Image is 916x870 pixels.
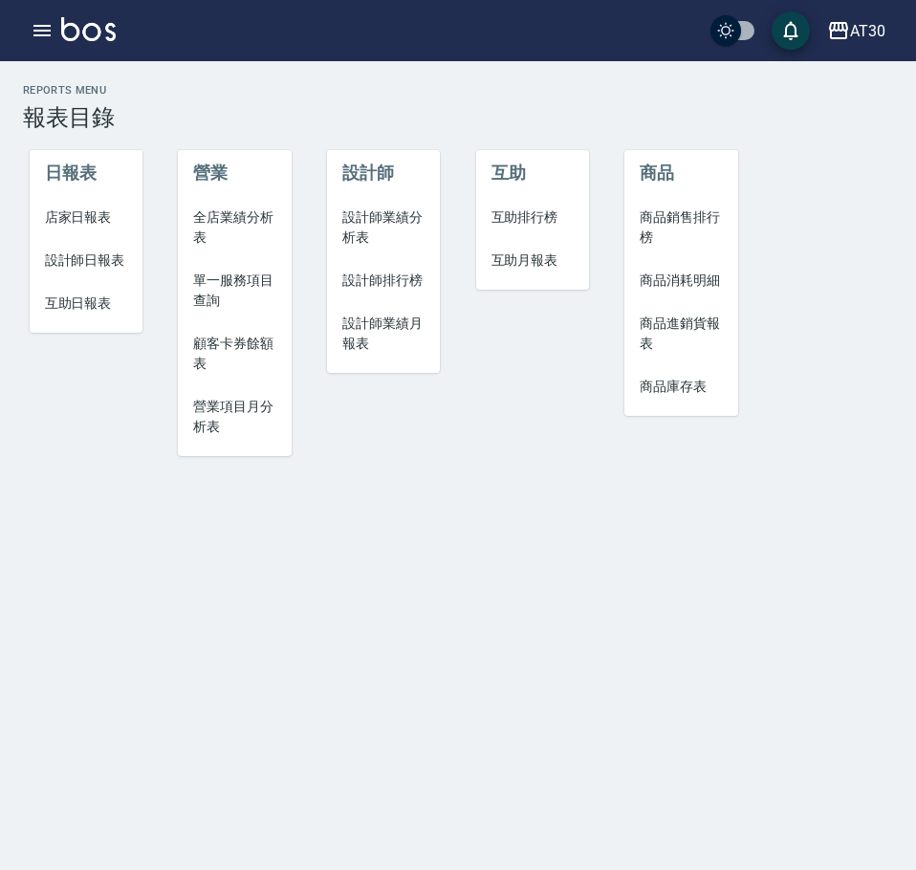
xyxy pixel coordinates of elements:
[30,282,142,325] a: 互助日報表
[30,239,142,282] a: 設計師日報表
[476,196,589,239] a: 互助排行榜
[178,150,291,196] li: 營業
[61,17,116,41] img: Logo
[342,271,425,291] span: 設計師排行榜
[327,150,440,196] li: 設計師
[624,196,737,259] a: 商品銷售排行榜
[640,377,722,397] span: 商品庫存表
[45,250,127,271] span: 設計師日報表
[30,150,142,196] li: 日報表
[624,365,737,408] a: 商品庫存表
[624,150,737,196] li: 商品
[327,196,440,259] a: 設計師業績分析表
[178,259,291,322] a: 單一服務項目查詢
[193,207,275,248] span: 全店業績分析表
[30,196,142,239] a: 店家日報表
[850,19,885,43] div: AT30
[640,314,722,354] span: 商品進銷貨報表
[327,259,440,302] a: 設計師排行榜
[23,104,893,131] h3: 報表目錄
[45,207,127,228] span: 店家日報表
[624,259,737,302] a: 商品消耗明細
[327,302,440,365] a: 設計師業績月報表
[45,294,127,314] span: 互助日報表
[476,150,589,196] li: 互助
[342,314,425,354] span: 設計師業績月報表
[193,271,275,311] span: 單一服務項目查詢
[193,397,275,437] span: 營業項目月分析表
[178,385,291,448] a: 營業項目月分析表
[491,250,574,271] span: 互助月報表
[193,334,275,374] span: 顧客卡券餘額表
[819,11,893,51] button: AT30
[772,11,810,50] button: save
[624,302,737,365] a: 商品進銷貨報表
[640,271,722,291] span: 商品消耗明細
[342,207,425,248] span: 設計師業績分析表
[491,207,574,228] span: 互助排行榜
[476,239,589,282] a: 互助月報表
[640,207,722,248] span: 商品銷售排行榜
[23,84,893,97] h2: Reports Menu
[178,196,291,259] a: 全店業績分析表
[178,322,291,385] a: 顧客卡券餘額表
